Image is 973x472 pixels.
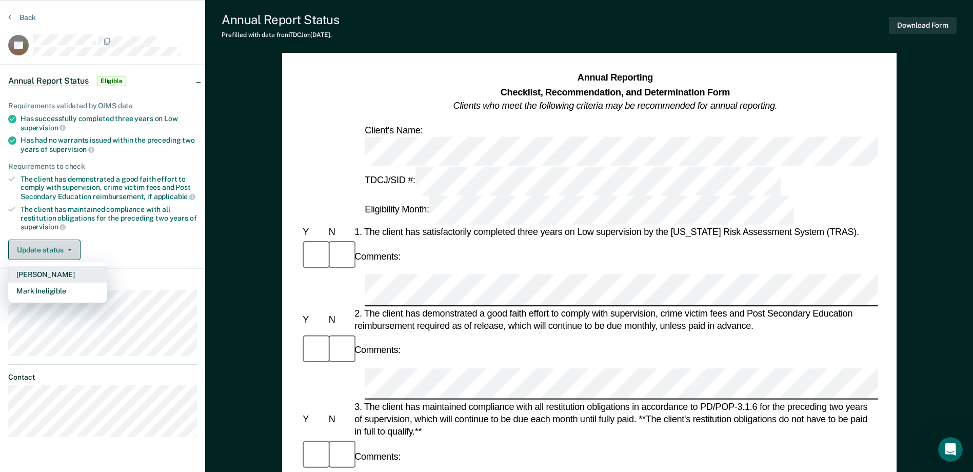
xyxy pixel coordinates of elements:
div: TDCJ/SID #: [363,167,782,196]
button: Update status [8,240,81,260]
div: Comments: [352,250,403,263]
strong: Checklist, Recommendation, and Determination Form [501,87,730,97]
span: Eligible [97,76,126,86]
button: Back [8,13,36,22]
div: 2. The client has demonstrated a good faith effort to comply with supervision, crime victim fees ... [352,307,878,332]
dt: Contact [8,373,197,382]
div: Y [301,226,326,238]
span: supervision [49,145,94,153]
div: Y [301,313,326,326]
strong: Annual Reporting [578,73,653,83]
div: 3. The client has maintained compliance with all restitution obligations in accordance to PD/POP-... [352,401,878,438]
div: Has successfully completed three years on Low [21,114,197,132]
div: 1. The client has satisfactorily completed three years on Low supervision by the [US_STATE] Risk ... [352,226,878,238]
span: supervision [21,223,66,231]
div: Prefilled with data from TDCJ on [DATE] . [222,31,339,38]
div: N [326,313,352,326]
span: Annual Report Status [8,76,89,86]
iframe: Intercom live chat [938,437,963,462]
div: Eligibility Month: [363,195,796,225]
div: Comments: [352,450,403,462]
div: The client has demonstrated a good faith effort to comply with supervision, crime victim fees and... [21,175,197,201]
div: The client has maintained compliance with all restitution obligations for the preceding two years of [21,205,197,231]
span: supervision [21,124,66,132]
button: Download Form [889,17,957,34]
span: applicable [154,192,195,201]
div: Requirements to check [8,162,197,171]
div: N [326,226,352,238]
div: Annual Report Status [222,12,339,27]
div: N [326,413,352,425]
button: [PERSON_NAME] [8,266,107,283]
div: Y [301,413,326,425]
div: Has had no warrants issued within the preceding two years of [21,136,197,153]
div: Requirements validated by OIMS data [8,102,197,110]
button: Mark Ineligible [8,283,107,299]
em: Clients who meet the following criteria may be recommended for annual reporting. [453,101,777,111]
div: Comments: [352,344,403,357]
